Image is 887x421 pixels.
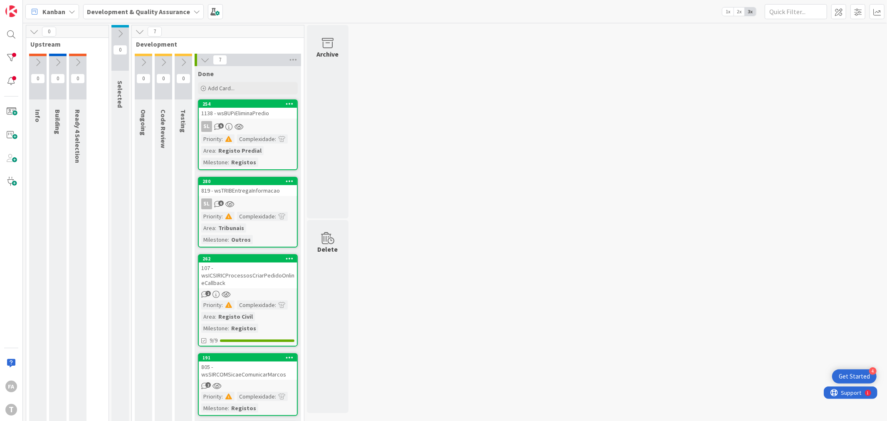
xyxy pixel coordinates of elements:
span: Ready 4 Selection [74,109,82,163]
span: Done [198,69,214,78]
div: Priority [201,212,222,221]
span: 2x [734,7,745,16]
div: Tribunais [216,223,246,233]
span: 0 [71,74,85,84]
span: 7 [148,27,162,37]
a: 280819 - wsTRIBEntregaInformacaoSLPriority:Complexidade:Area:TribunaisMilestone:Outros [198,177,298,248]
div: SL [199,198,297,209]
div: 254 [203,101,297,107]
div: 2541138 - wsBUPiEliminaPredio [199,100,297,119]
span: 2 [205,291,211,296]
div: 262107 - wsICSIRICProcessosCriarPedidoOnlineCallback [199,255,297,288]
div: Milestone [201,158,228,167]
span: : [215,312,216,321]
span: 9/9 [210,336,217,345]
div: SL [199,121,297,132]
span: : [222,300,223,310]
div: 1 [43,3,45,10]
div: Priority [201,134,222,144]
span: : [275,300,276,310]
div: 4 [869,367,877,375]
div: Complexidade [237,392,275,401]
span: : [228,404,229,413]
span: Kanban [42,7,65,17]
div: 280 [199,178,297,185]
div: Registo Civil [216,312,255,321]
span: Development [136,40,294,48]
span: : [275,134,276,144]
img: Visit kanbanzone.com [5,5,17,17]
span: 0 [31,74,45,84]
div: 280819 - wsTRIBEntregaInformacao [199,178,297,196]
span: Ongoing [139,109,148,136]
div: Area [201,312,215,321]
span: : [228,158,229,167]
div: Complexidade [237,212,275,221]
div: Registo Predial [216,146,264,155]
span: 0 [136,74,151,84]
div: SL [201,198,212,209]
span: Building [54,109,62,134]
span: Support [17,1,38,11]
div: 280 [203,178,297,184]
span: 0 [156,74,170,84]
span: 1x [722,7,734,16]
div: Registos [229,404,258,413]
input: Quick Filter... [765,4,827,19]
div: 107 - wsICSIRICProcessosCriarPedidoOnlineCallback [199,263,297,288]
a: 262107 - wsICSIRICProcessosCriarPedidoOnlineCallbackPriority:Complexidade:Area:Registo CivilMiles... [198,254,298,347]
div: 262 [203,256,297,262]
span: Code Review [159,109,168,148]
div: Area [201,223,215,233]
span: : [228,235,229,244]
div: Get Started [839,372,870,381]
div: Priority [201,300,222,310]
span: 0 [113,45,127,55]
span: 0 [176,74,190,84]
span: : [275,212,276,221]
div: Open Get Started checklist, remaining modules: 4 [832,369,877,384]
div: 1138 - wsBUPiEliminaPredio [199,108,297,119]
span: Info [34,109,42,122]
span: : [215,146,216,155]
span: 0 [51,74,65,84]
span: : [215,223,216,233]
div: 819 - wsTRIBEntregaInformacao [199,185,297,196]
div: Registos [229,324,258,333]
span: 5 [218,123,224,129]
div: T [5,404,17,416]
a: 2541138 - wsBUPiEliminaPredioSLPriority:Complexidade:Area:Registo PredialMilestone:Registos [198,99,298,170]
span: 6 [218,201,224,206]
span: Upstream [30,40,98,48]
a: 191805 - wsSIRCOMSicaeComunicarMarcosPriority:Complexidade:Milestone:Registos [198,353,298,416]
div: Priority [201,392,222,401]
div: Milestone [201,235,228,244]
b: Development & Quality Assurance [87,7,190,16]
span: Add Card... [208,84,235,92]
div: 191805 - wsSIRCOMSicaeComunicarMarcos [199,354,297,380]
span: 0 [42,27,56,37]
div: 805 - wsSIRCOMSicaeComunicarMarcos [199,362,297,380]
div: Archive [317,49,339,59]
span: Selected [116,81,124,108]
div: Milestone [201,324,228,333]
span: : [222,392,223,401]
div: Delete [318,244,338,254]
div: SL [201,121,212,132]
span: : [222,212,223,221]
span: 7 [213,55,227,65]
div: Registos [229,158,258,167]
span: : [228,324,229,333]
div: Complexidade [237,134,275,144]
div: 191 [199,354,297,362]
span: 3x [745,7,756,16]
div: 254 [199,100,297,108]
div: Area [201,146,215,155]
div: 191 [203,355,297,361]
div: 262 [199,255,297,263]
span: : [222,134,223,144]
div: Outros [229,235,253,244]
span: Testing [179,109,188,133]
div: FA [5,381,17,392]
div: Complexidade [237,300,275,310]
